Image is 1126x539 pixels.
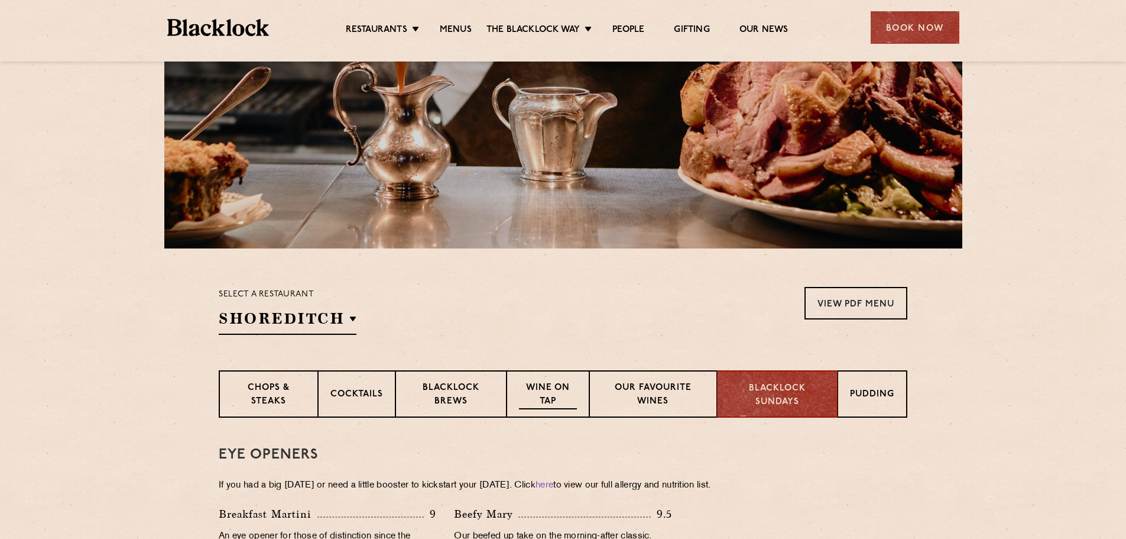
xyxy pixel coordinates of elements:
a: The Blacklock Way [486,24,580,37]
a: Menus [440,24,472,37]
p: Wine on Tap [519,382,577,409]
a: View PDF Menu [804,287,907,319]
a: Gifting [674,24,709,37]
p: Beefy Mary [454,506,518,522]
h3: Eye openers [219,447,907,463]
div: Book Now [871,11,959,44]
p: Chops & Steaks [232,382,306,409]
p: Cocktails [330,388,383,403]
a: People [612,24,644,37]
p: Breakfast Martini [219,506,317,522]
a: Restaurants [346,24,407,37]
p: Select a restaurant [219,287,356,302]
p: 9.5 [651,506,672,522]
a: here [536,481,553,490]
p: Blacklock Brews [408,382,494,409]
p: Blacklock Sundays [729,382,825,409]
p: 9 [424,506,436,522]
p: If you had a big [DATE] or need a little booster to kickstart your [DATE]. Click to view our full... [219,477,907,494]
p: Our favourite wines [602,382,704,409]
img: BL_Textured_Logo-footer-cropped.svg [167,19,270,36]
h2: Shoreditch [219,308,356,335]
a: Our News [739,24,788,37]
p: Pudding [850,388,894,403]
